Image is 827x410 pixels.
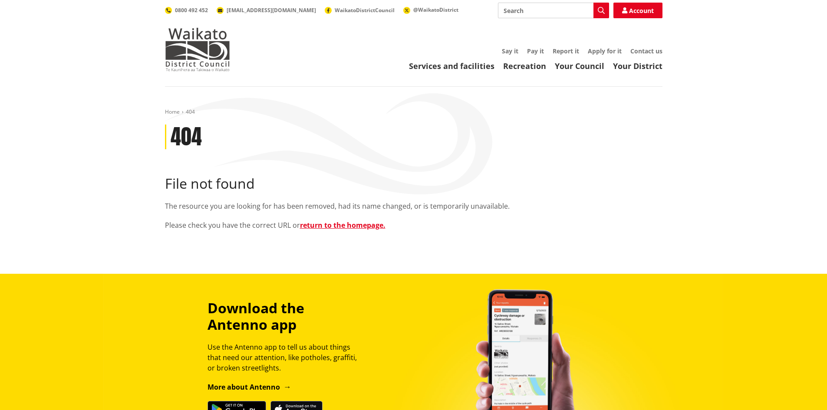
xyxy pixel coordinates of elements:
a: More about Antenno [208,382,291,392]
h2: File not found [165,175,662,192]
span: WaikatoDistrictCouncil [335,7,395,14]
a: 0800 492 452 [165,7,208,14]
a: Contact us [630,47,662,55]
a: WaikatoDistrictCouncil [325,7,395,14]
img: Waikato District Council - Te Kaunihera aa Takiwaa o Waikato [165,28,230,71]
span: 0800 492 452 [175,7,208,14]
nav: breadcrumb [165,108,662,116]
input: Search input [498,3,609,18]
a: Report it [553,47,579,55]
span: @WaikatoDistrict [413,6,458,13]
a: Account [613,3,662,18]
a: Your Council [555,61,604,71]
a: Recreation [503,61,546,71]
a: @WaikatoDistrict [403,6,458,13]
a: return to the homepage. [300,220,385,230]
a: Your District [613,61,662,71]
h1: 404 [171,125,202,150]
a: Services and facilities [409,61,494,71]
h3: Download the Antenno app [208,300,365,333]
p: Use the Antenno app to tell us about things that need our attention, like potholes, graffiti, or ... [208,342,365,373]
a: Pay it [527,47,544,55]
span: 404 [186,108,195,115]
a: Say it [502,47,518,55]
a: Home [165,108,180,115]
a: Apply for it [588,47,622,55]
p: The resource you are looking for has been removed, had its name changed, or is temporarily unavai... [165,201,662,211]
span: [EMAIL_ADDRESS][DOMAIN_NAME] [227,7,316,14]
p: Please check you have the correct URL or [165,220,662,230]
a: [EMAIL_ADDRESS][DOMAIN_NAME] [217,7,316,14]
